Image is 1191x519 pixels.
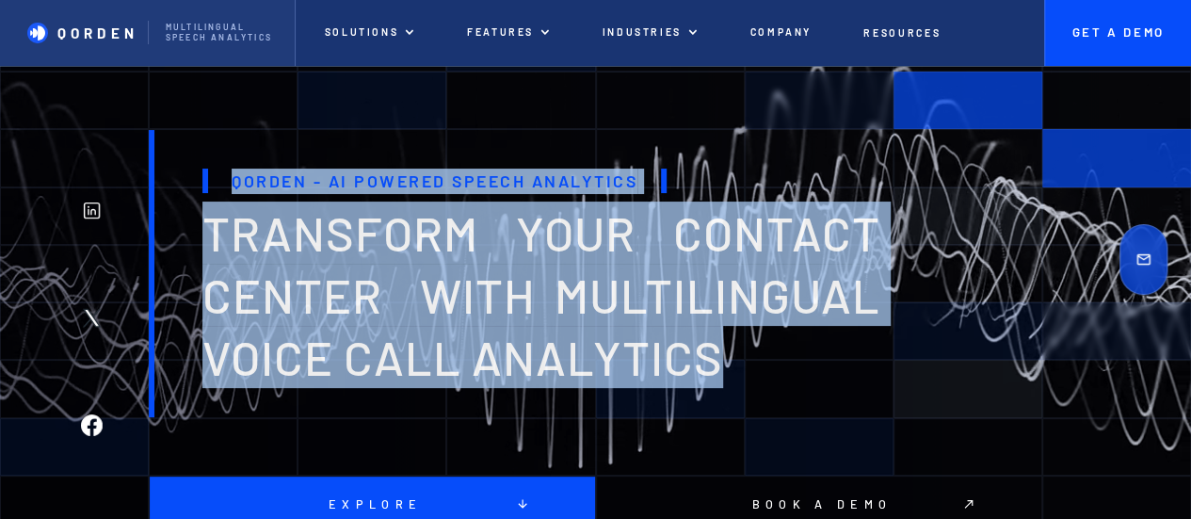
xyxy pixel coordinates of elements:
[749,26,812,39] p: Company
[863,27,941,40] p: Resources
[57,24,137,41] p: Qorden
[81,200,103,221] img: Linkedin
[602,26,682,39] p: INDUSTRIES
[81,307,103,329] img: Twitter
[746,497,892,511] p: Book a demo
[467,26,534,39] p: features
[202,169,668,194] h1: Qorden - AI Powered Speech Analytics
[1071,25,1166,41] p: Get A Demo
[202,203,880,385] span: transform your contact center with multilingual voice Call analytics
[166,23,278,42] p: Multilingual Speech analytics
[324,26,398,39] p: Solutions
[81,414,103,436] img: Facebook
[323,497,423,511] p: Explore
